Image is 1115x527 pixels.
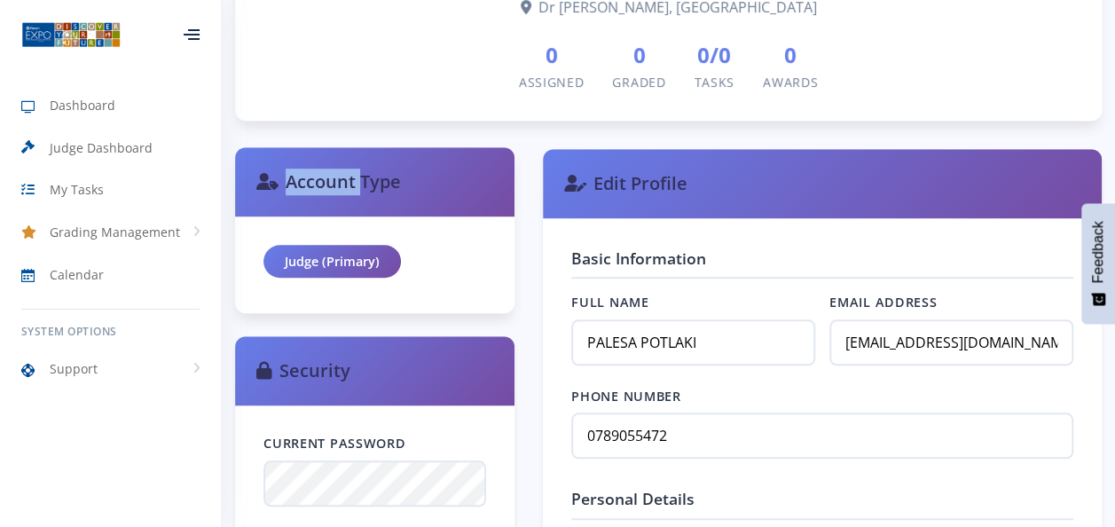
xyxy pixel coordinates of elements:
[1081,203,1115,324] button: Feedback - Show survey
[263,434,486,453] label: Current Password
[571,413,1073,459] input: Enter your phone number
[519,74,585,90] span: Assigned
[612,74,665,90] span: Graded
[571,387,1073,406] label: Phone Number
[50,265,104,284] span: Calendar
[829,293,1073,312] label: Email Address
[21,20,121,49] img: ...
[21,324,200,340] h6: System Options
[50,180,104,199] span: My Tasks
[263,245,401,279] div: Judge (Primary)
[50,359,98,378] span: Support
[763,39,818,71] span: 0
[695,74,735,90] span: Tasks
[564,170,1080,197] h3: Edit Profile
[519,39,585,71] span: 0
[829,319,1073,366] input: Enter your email
[1090,221,1106,283] span: Feedback
[612,39,665,71] span: 0
[50,138,153,157] span: Judge Dashboard
[571,319,815,366] input: Enter your full name
[50,223,180,241] span: Grading Management
[571,293,815,312] label: Full Name
[571,487,1073,519] h4: Personal Details
[256,169,493,195] h3: Account Type
[695,39,735,71] span: 0/0
[50,96,115,114] span: Dashboard
[256,358,493,384] h3: Security
[571,247,1073,279] h4: Basic Information
[763,74,818,90] span: Awards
